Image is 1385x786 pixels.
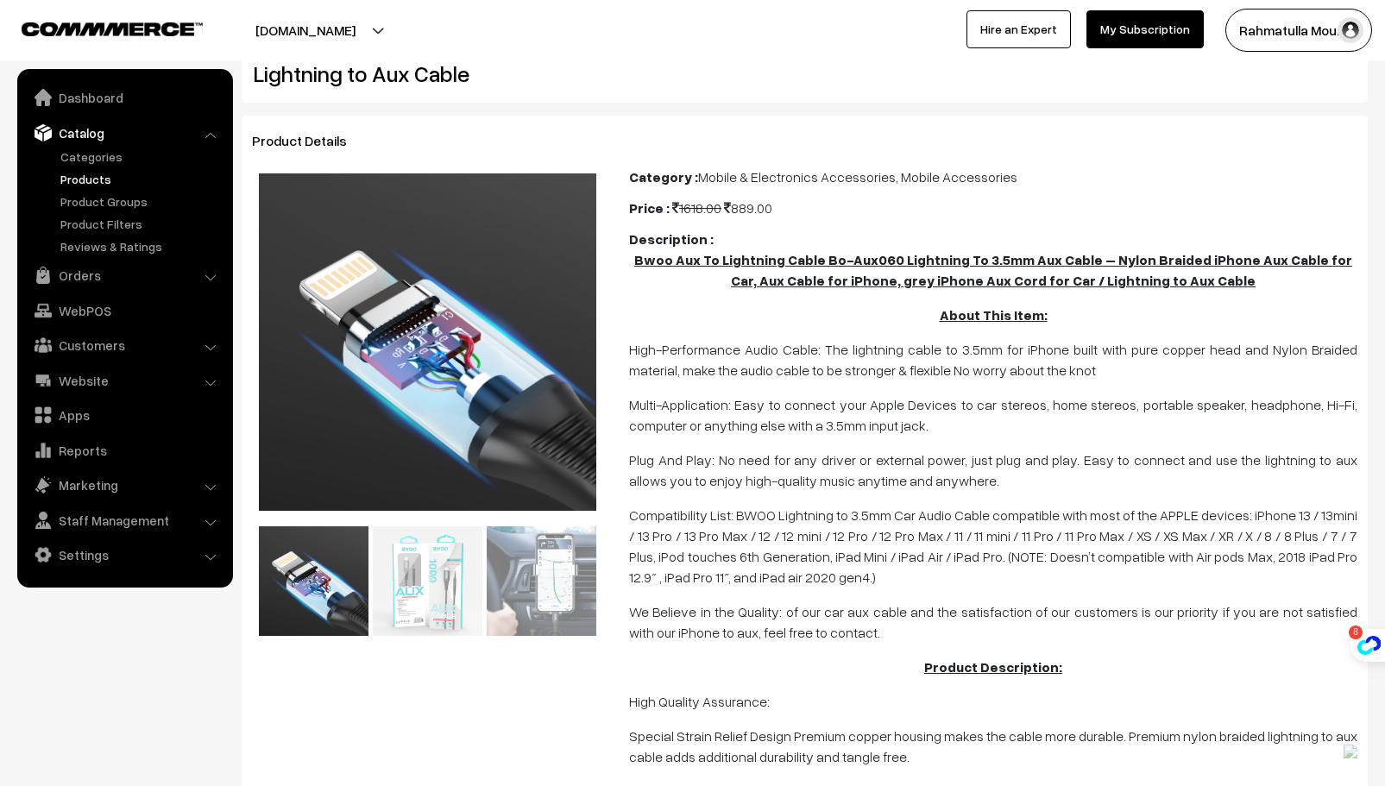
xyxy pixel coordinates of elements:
[966,10,1071,48] a: Hire an Expert
[672,199,721,217] span: 1618.00
[629,198,1357,218] div: 889.00
[56,148,227,166] a: Categories
[22,435,227,466] a: Reports
[629,167,1357,187] div: Mobile & Electronics Accessories, Mobile Accessories
[629,726,1357,767] p: Special Strain Relief Design Premium copper housing makes the cable more durable. Premium nylon b...
[940,306,1048,324] u: About This Item:
[56,215,227,233] a: Product Filters
[1225,9,1372,52] button: Rahmatulla Mou…
[629,199,670,217] b: Price :
[195,9,416,52] button: [DOMAIN_NAME]
[22,22,203,35] img: COMMMERCE
[629,601,1357,643] p: We Believe in the Quality: of our car aux cable and the satisfaction of our customers is our prio...
[924,658,1062,676] u: Product Description:
[259,526,368,636] img: 169172172429145-1.jpg
[634,251,1352,289] b: Bwoo Aux To Lightning Cable Bo-Aux060 Lightning To 3.5mm Aux Cable – Nylon Braided iPhone Aux Cab...
[629,691,1357,712] p: High Quality Assurance:
[22,539,227,570] a: Settings
[629,505,1357,588] p: Compatibility List: BWOO Lightning to 3.5mm Car Audio Cable compatible with most of the APPLE dev...
[22,365,227,396] a: Website
[629,450,1357,491] p: Plug And Play: No need for any driver or external power, just plug and play. Easy to connect and ...
[629,168,698,185] b: Category :
[629,339,1357,380] p: High-Performance Audio Cable: The lightning cable to 3.5mm for iPhone built with pure copper head...
[259,173,596,511] img: 169172172429145-1.jpg
[22,260,227,291] a: Orders
[22,505,227,536] a: Staff Management
[1338,17,1363,43] img: user
[22,17,173,38] a: COMMMERCE
[22,330,227,361] a: Customers
[22,82,227,113] a: Dashboard
[629,230,714,248] b: Description :
[373,526,482,636] img: 16917218536583AUX60-WL-10.jpg
[22,295,227,326] a: WebPOS
[22,469,227,500] a: Marketing
[629,394,1357,436] p: Multi-Application: Easy to connect your Apple Devices to car stereos, home stereos, portable spea...
[22,117,227,148] a: Catalog
[22,399,227,431] a: Apps
[56,237,227,255] a: Reviews & Ratings
[56,170,227,188] a: Products
[56,192,227,211] a: Product Groups
[252,132,368,149] span: Product Details
[487,526,596,636] img: 169172316867483_1.jpg
[1086,10,1204,48] a: My Subscription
